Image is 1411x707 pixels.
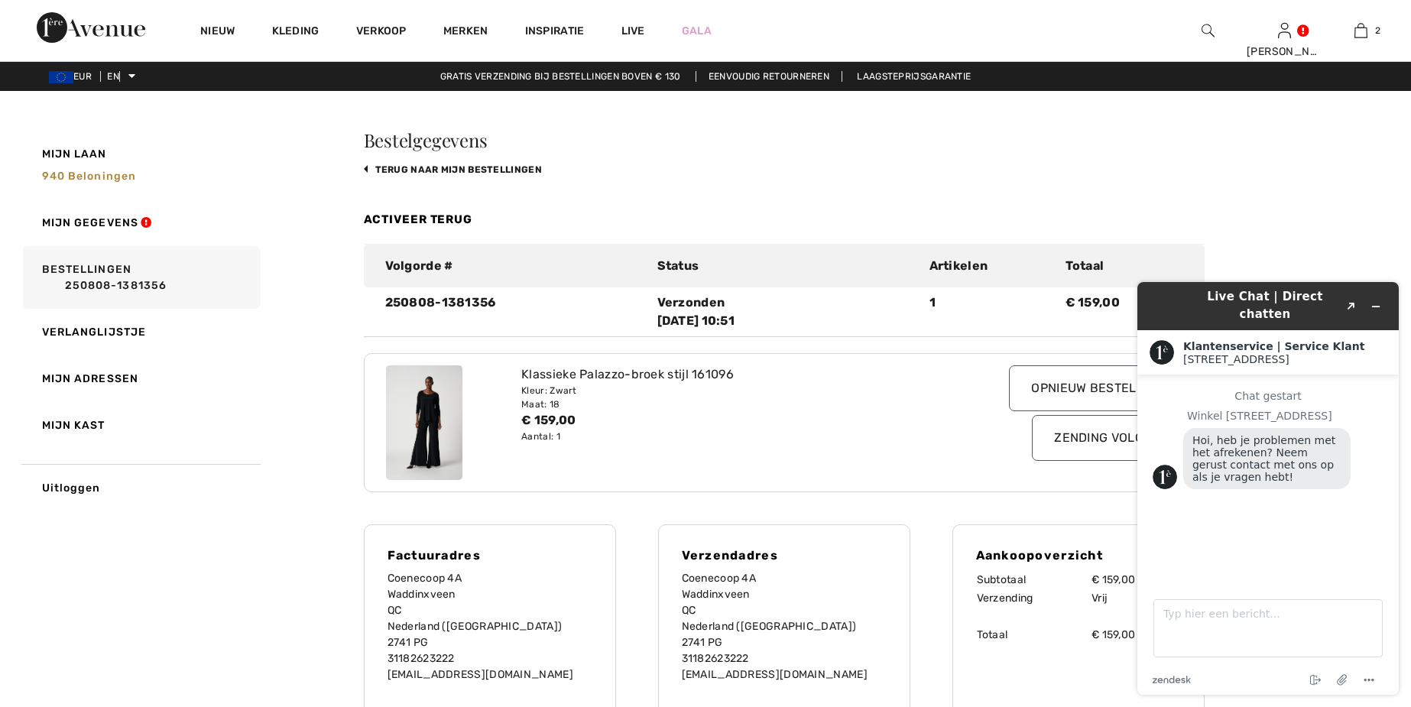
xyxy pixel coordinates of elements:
[443,24,488,41] a: Merken
[388,572,462,585] font: Coenecoop 4A
[1375,25,1380,36] font: 2
[42,216,139,229] font: Mijn gegevens
[1278,21,1291,40] img: Mijn gegevens
[200,24,235,41] a: Nieuw
[682,572,757,585] font: Coenecoop 4A
[42,170,137,183] font: 940 beloningen
[1066,295,1120,310] font: € 159,00
[1032,415,1182,461] input: Zending volgen
[1091,573,1135,586] font: € 159,00
[42,419,105,432] font: Mijn kast
[682,588,750,601] font: Waddinxveen
[1278,23,1291,37] a: Aanmelden
[42,148,107,161] font: Mijn laan
[385,258,453,273] font: Volgorde #
[977,592,1033,605] font: Verzending
[657,295,725,310] font: Verzonden
[657,313,735,328] font: [DATE] 10:51
[1091,592,1108,605] font: Vrij
[682,604,696,617] font: QC
[36,11,67,24] font: Chat
[525,24,585,37] font: Inspiratie
[272,24,320,37] font: Kleding
[1354,21,1367,40] img: Mijn tas
[845,71,983,82] a: Laagsteprijsgarantie
[200,24,235,37] font: Nieuw
[657,258,699,273] font: Status
[356,24,407,41] a: Verkoop
[42,263,131,276] font: Bestellingen
[388,604,402,617] font: QC
[375,164,542,175] font: terug naar Mijn Bestellingen
[709,71,829,82] font: Eenvoudig retourneren
[977,628,1008,641] font: Totaal
[682,652,749,665] font: 31182623222
[976,548,1103,563] font: Aankoopoverzicht
[1247,45,1336,58] font: [PERSON_NAME]
[65,279,167,292] font: 250808-1381356
[388,636,429,649] font: 2741 PG
[929,258,988,273] font: Artikelen
[621,23,645,39] a: Live
[521,385,577,396] font: Kleur: Zwart
[682,548,778,563] font: Verzendadres
[521,413,576,427] font: € 159,00
[857,71,971,82] font: Laagsteprijsgarantie
[272,24,320,41] a: Kleding
[443,24,488,37] font: Merken
[388,652,455,665] font: 31182623222
[42,372,139,385] font: Mijn adressen
[107,71,119,82] font: EN
[1125,270,1411,707] iframe: Vind hier meer informatie
[385,295,496,310] font: 250808-1381356
[364,128,488,152] font: Bestelgegevens
[682,636,723,649] font: 2741 PG
[977,573,1027,586] font: Subtotaal
[1091,628,1135,641] font: € 159,00
[73,71,92,82] font: EUR
[356,24,407,37] font: Verkoop
[49,71,73,83] img: Euro
[682,620,857,633] font: Nederland ([GEOGRAPHIC_DATA])
[37,12,145,43] img: 1ère Avenue
[388,548,481,563] font: Factuuradres
[521,431,560,442] font: Aantal: 1
[1202,21,1215,40] img: zoek op de website
[521,399,560,410] font: Maat: 18
[42,482,101,495] font: Uitloggen
[364,164,542,175] a: terug naar Mijn Bestellingen
[1323,21,1398,40] a: 2
[929,295,936,310] font: 1
[364,212,473,226] a: Activeer Terug
[1066,258,1104,273] font: Totaal
[42,326,147,339] font: verlanglijstje
[682,24,712,37] font: Gala
[428,71,693,82] a: Gratis verzending bij bestellingen boven € 130
[386,365,462,480] img: joseph-ribkoff-pants-black_1610964_026c_search.jpg
[682,23,712,39] a: Gala
[696,71,842,82] a: Eenvoudig retourneren
[521,367,734,381] font: Klassieke Palazzo-broek stijl 161096
[440,71,681,82] font: Gratis verzending bij bestellingen boven € 130
[621,24,645,37] font: Live
[388,668,573,681] font: [EMAIL_ADDRESS][DOMAIN_NAME]
[388,588,456,601] font: Waddinxveen
[1009,365,1182,411] input: Opnieuw bestellen
[388,620,563,633] font: Nederland ([GEOGRAPHIC_DATA])
[682,668,868,681] font: [EMAIL_ADDRESS][DOMAIN_NAME]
